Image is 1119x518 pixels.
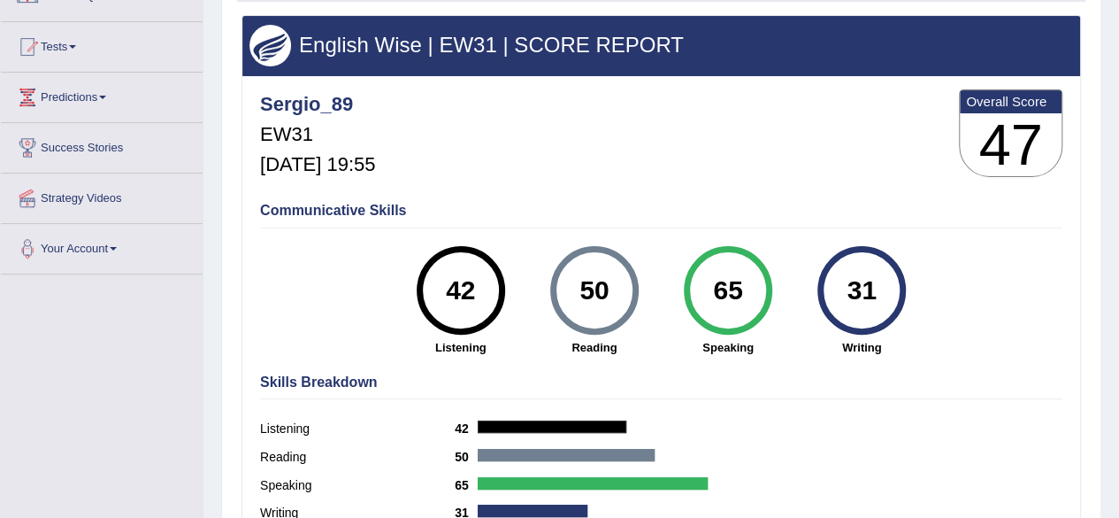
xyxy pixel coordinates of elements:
h4: Communicative Skills [260,203,1062,219]
a: Strategy Videos [1,174,203,218]
div: 65 [695,253,760,328]
label: Reading [260,448,455,467]
b: 50 [455,450,478,464]
div: 50 [562,253,626,328]
h4: Sergio_89 [260,94,375,115]
h3: 47 [960,113,1062,177]
b: 65 [455,478,478,492]
h5: EW31 [260,124,375,145]
a: Success Stories [1,123,203,167]
h5: [DATE] 19:55 [260,154,375,175]
b: Overall Score [966,94,1055,109]
b: 42 [455,421,478,436]
strong: Listening [402,339,518,356]
a: Predictions [1,73,203,117]
strong: Reading [536,339,652,356]
strong: Writing [804,339,920,356]
label: Speaking [260,476,455,495]
h3: English Wise | EW31 | SCORE REPORT [249,34,1073,57]
strong: Speaking [670,339,786,356]
a: Your Account [1,224,203,268]
label: Listening [260,420,455,438]
img: wings.png [249,25,291,66]
a: Tests [1,22,203,66]
div: 42 [428,253,493,328]
div: 31 [830,253,894,328]
h4: Skills Breakdown [260,375,1062,390]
